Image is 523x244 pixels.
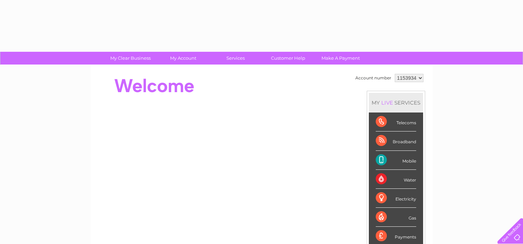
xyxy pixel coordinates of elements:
a: My Clear Business [102,52,159,65]
a: Make A Payment [312,52,369,65]
td: Account number [354,72,393,84]
div: Water [376,170,416,189]
div: MY SERVICES [369,93,423,113]
div: LIVE [380,99,394,106]
div: Mobile [376,151,416,170]
a: My Account [155,52,212,65]
div: Telecoms [376,113,416,131]
a: Customer Help [260,52,317,65]
a: Services [207,52,264,65]
div: Electricity [376,189,416,208]
div: Gas [376,208,416,227]
div: Broadband [376,131,416,150]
